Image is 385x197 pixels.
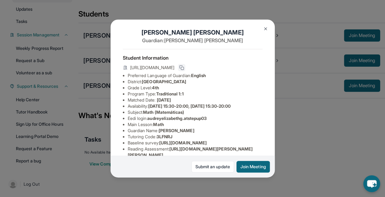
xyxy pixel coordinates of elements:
span: [DATE] [157,97,171,102]
button: chat-button [363,175,380,192]
button: Join Meeting [236,161,270,173]
span: [URL][DOMAIN_NAME] [159,140,207,145]
span: Math (Matemáticas) [143,110,184,115]
h4: Student Information [123,54,262,61]
a: Submit an update [191,161,234,173]
img: Close Icon [263,26,268,31]
span: [URL][DOMAIN_NAME][PERSON_NAME][PERSON_NAME] [128,146,253,158]
li: Baseline survey : [128,140,262,146]
span: 4th [152,85,159,90]
p: Guardian: [PERSON_NAME] [PERSON_NAME] [123,37,262,44]
h1: [PERSON_NAME] [PERSON_NAME] [123,28,262,37]
span: 3LFNRJ [157,134,172,139]
li: Tutoring Code : [128,134,262,140]
span: Traditional 1:1 [156,91,183,96]
li: Availability: [128,103,262,109]
span: Math [153,122,164,127]
span: [PERSON_NAME] [159,128,194,133]
li: Reading Assessment : [128,146,262,158]
li: Main Lesson : [128,121,262,128]
li: Guardian Name : [128,128,262,134]
button: Copy link [178,64,185,71]
li: Eedi login : [128,115,262,121]
li: Matched Date: [128,97,262,103]
li: District: [128,79,262,85]
li: Subject : [128,109,262,115]
li: Preferred Language of Guardian: [128,72,262,79]
span: audreyelizabethg.atstepup03 [147,116,207,121]
li: Program Type: [128,91,262,97]
span: [GEOGRAPHIC_DATA] [142,79,186,84]
li: Grade Level: [128,85,262,91]
span: [DATE] 15:30-20:00, [DATE] 15:30-20:00 [148,103,231,109]
span: [URL][DOMAIN_NAME] [130,65,174,71]
span: English [191,73,206,78]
